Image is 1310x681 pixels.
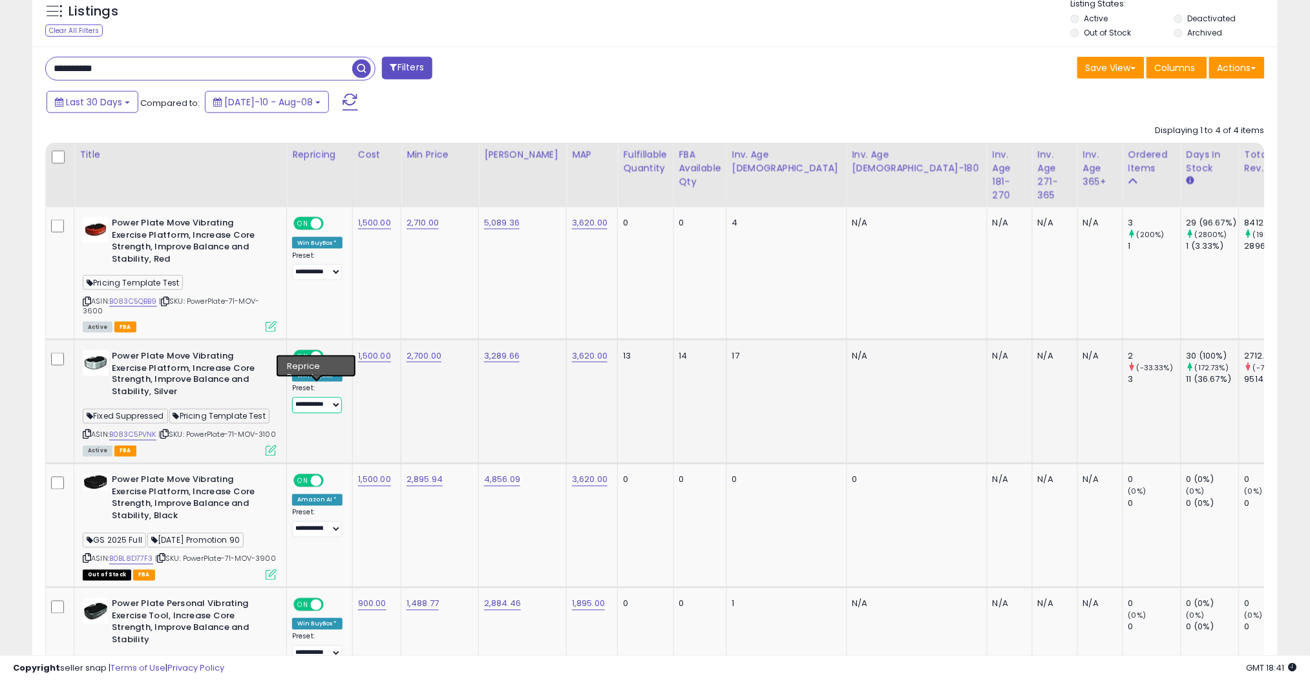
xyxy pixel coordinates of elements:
[358,350,391,362] a: 1,500.00
[732,350,837,362] div: 17
[133,570,155,581] span: FBA
[83,217,109,243] img: 31TweDk2vuS._SL40_.jpg
[1083,474,1113,486] div: N/A
[295,476,311,487] span: ON
[1156,125,1265,137] div: Displaying 1 to 4 of 4 items
[407,148,473,162] div: Min Price
[158,430,276,440] span: | SKU: PowerPlate-71-MOV-3100
[114,446,136,457] span: FBA
[205,91,329,113] button: [DATE]-10 - Aug-08
[572,216,607,229] a: 3,620.00
[572,474,607,487] a: 3,620.00
[83,570,131,581] span: All listings that are currently out of stock and unavailable for purchase on Amazon
[83,533,146,548] span: GS 2025 Full
[732,217,837,229] div: 4
[109,430,156,441] a: B083C5PVNK
[1187,13,1236,24] label: Deactivated
[1245,598,1297,610] div: 0
[1187,474,1239,486] div: 0 (0%)
[112,598,269,649] b: Power Plate Personal Vibrating Exercise Tool, Increase Core Strength, Improve Balance and Stability
[292,370,343,382] div: Win BuyBox *
[852,350,977,362] div: N/A
[1128,622,1181,633] div: 0
[484,148,561,162] div: [PERSON_NAME]
[358,474,391,487] a: 1,500.00
[147,533,244,548] span: [DATE] Promotion 90
[1253,229,1289,240] small: (190.48%)
[358,598,386,611] a: 900.00
[852,474,977,486] div: 0
[1195,229,1227,240] small: (2800%)
[732,474,837,486] div: 0
[1038,350,1068,362] div: N/A
[295,351,311,362] span: ON
[83,446,112,457] span: All listings currently available for purchase on Amazon
[1245,350,1297,362] div: 2712.97
[1187,498,1239,510] div: 0 (0%)
[167,662,224,674] a: Privacy Policy
[623,350,663,362] div: 13
[1245,217,1297,229] div: 8412.39
[292,508,343,538] div: Preset:
[1187,622,1239,633] div: 0 (0%)
[993,350,1022,362] div: N/A
[382,57,432,79] button: Filters
[407,474,443,487] a: 2,895.94
[852,598,977,610] div: N/A
[83,409,168,424] span: Fixed Suppressed
[295,218,311,229] span: ON
[13,662,224,675] div: seller snap | |
[1253,362,1287,373] small: (-71.49%)
[109,296,157,307] a: B083C5QBB9
[111,662,165,674] a: Terms of Use
[322,351,343,362] span: OFF
[114,322,136,333] span: FBA
[484,216,520,229] a: 5,089.36
[1245,240,1297,252] div: 2896
[45,25,103,37] div: Clear All Filters
[169,409,269,424] span: Pricing Template Test
[1187,175,1194,187] small: Days In Stock.
[572,598,605,611] a: 1,895.00
[292,251,343,280] div: Preset:
[1187,487,1205,497] small: (0%)
[83,350,277,455] div: ASIN:
[155,554,276,564] span: | SKU: PowerPlate-71-MOV-3900
[1083,148,1117,189] div: Inv. Age 365+
[1137,229,1165,240] small: (200%)
[83,474,277,579] div: ASIN:
[484,350,520,362] a: 3,289.66
[1245,474,1297,486] div: 0
[407,598,439,611] a: 1,488.77
[1247,662,1297,674] span: 2025-09-8 18:41 GMT
[1209,57,1265,79] button: Actions
[1128,148,1176,175] div: Ordered Items
[47,91,138,113] button: Last 30 Days
[407,216,439,229] a: 2,710.00
[292,148,347,162] div: Repricing
[1077,57,1145,79] button: Save View
[484,598,521,611] a: 2,884.46
[623,598,663,610] div: 0
[224,96,313,109] span: [DATE]-10 - Aug-08
[112,474,269,525] b: Power Plate Move Vibrating Exercise Platform, Increase Core Strength, Improve Balance and Stabili...
[679,474,717,486] div: 0
[1083,217,1113,229] div: N/A
[1155,61,1196,74] span: Columns
[1195,362,1229,373] small: (172.73%)
[83,217,277,331] div: ASIN:
[1245,487,1263,497] small: (0%)
[109,554,153,565] a: B0BL8D77F3
[1187,350,1239,362] div: 30 (100%)
[1187,148,1234,175] div: Days In Stock
[1187,598,1239,610] div: 0 (0%)
[1084,27,1132,38] label: Out of Stock
[1128,217,1181,229] div: 3
[13,662,60,674] strong: Copyright
[112,350,269,401] b: Power Plate Move Vibrating Exercise Platform, Increase Core Strength, Improve Balance and Stabili...
[679,217,717,229] div: 0
[1038,217,1068,229] div: N/A
[1128,487,1146,497] small: (0%)
[83,296,259,315] span: | SKU: PowerPlate-71-MOV-3600
[1128,474,1181,486] div: 0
